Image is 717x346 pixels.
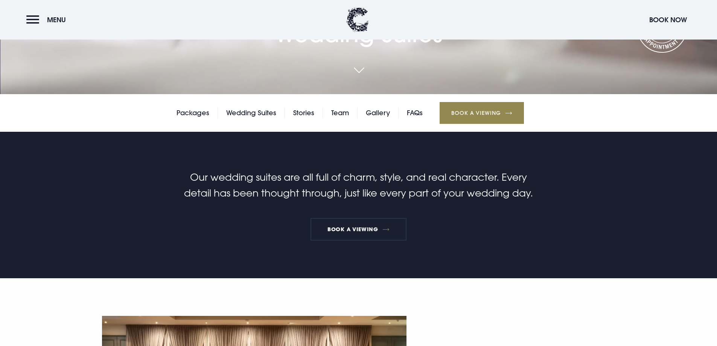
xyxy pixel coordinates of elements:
[645,12,691,28] button: Book Now
[346,8,369,32] img: Clandeboye Lodge
[331,107,349,119] a: Team
[177,107,209,119] a: Packages
[293,107,314,119] a: Stories
[179,169,537,201] p: Our wedding suites are all full of charm, style, and real character. Every detail has been though...
[440,102,524,124] a: Book a Viewing
[311,218,407,241] a: Book a viewing
[407,107,423,119] a: FAQs
[26,12,70,28] button: Menu
[275,6,442,47] h1: Wedding Suites
[226,107,276,119] a: Wedding Suites
[366,107,390,119] a: Gallery
[47,15,66,24] span: Menu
